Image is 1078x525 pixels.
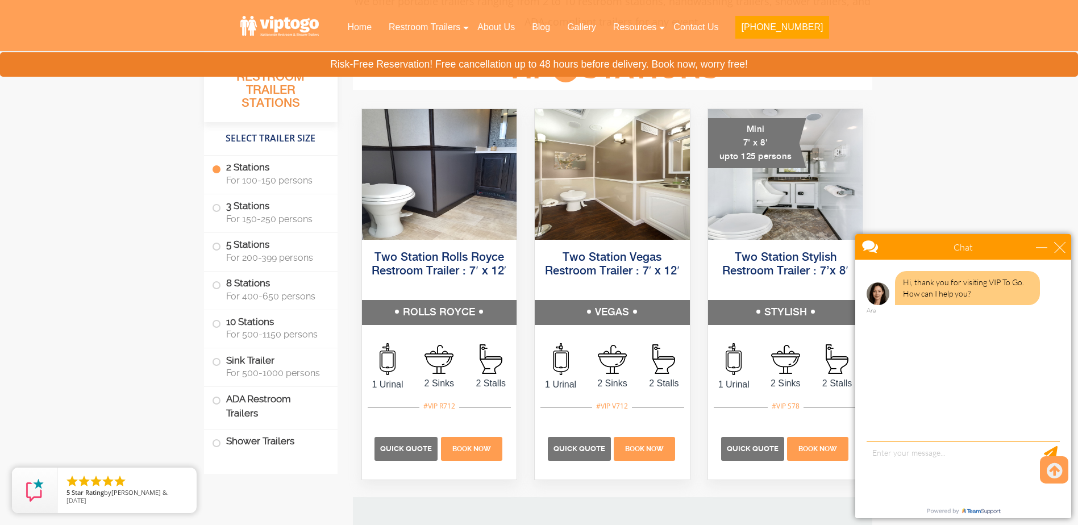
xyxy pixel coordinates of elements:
img: an icon of stall [480,344,502,374]
span: 2 Stalls [638,377,690,390]
li:  [101,474,115,488]
a: Restroom Trailers [380,15,469,40]
li:  [65,474,79,488]
a: Two Station Rolls Royce Restroom Trailer : 7′ x 12′ [372,252,506,277]
div: Mini 7' x 8' upto 125 persons [708,118,806,168]
a: Quick Quote [548,443,613,453]
h4: Select Trailer Size [204,128,338,149]
span: 2 Sinks [413,377,465,390]
a: Two Station Vegas Restroom Trailer : 7′ x 12′ [545,252,680,277]
li:  [77,474,91,488]
span: Quick Quote [380,444,432,453]
button: [PHONE_NUMBER] [735,16,829,39]
span: 2 Stalls [811,377,863,390]
span: [PERSON_NAME] &. [111,488,169,497]
div: #VIP R712 [419,399,459,414]
span: Book Now [625,445,664,453]
h3: All Portable Restroom Trailer Stations [204,54,338,122]
span: For 500-1000 persons [226,368,324,378]
span: Quick Quote [553,444,605,453]
span: For 150-250 persons [226,214,324,224]
h5: ROLLS ROYCE [362,300,517,325]
iframe: Live Chat Box [848,227,1078,525]
img: an icon of sink [424,345,453,374]
img: an icon of urinal [553,343,569,375]
a: Book Now [786,443,850,453]
label: ADA Restroom Trailers [212,387,330,426]
span: Book Now [452,445,491,453]
div: #VIP S78 [768,399,804,414]
h5: STYLISH [708,300,863,325]
div: #VIP V712 [592,399,632,414]
span: 2 Stalls [465,377,517,390]
label: Sink Trailer [212,348,330,384]
span: For 200-399 persons [226,252,324,263]
img: Review Rating [23,479,46,502]
img: an icon of stall [652,344,675,374]
span: 5 [66,488,70,497]
label: 8 Stations [212,272,330,307]
a: Quick Quote [721,443,786,453]
span: For 500-1150 persons [226,329,324,340]
a: Gallery [559,15,605,40]
span: by [66,489,188,497]
span: Quick Quote [727,444,779,453]
img: an icon of urinal [726,343,742,375]
img: an icon of urinal [380,343,396,375]
span: For 100-150 persons [226,175,324,186]
img: A mini restroom trailer with two separate stations and separate doors for males and females [708,109,863,240]
span: 1 Urinal [362,378,414,391]
span: 1 Urinal [708,378,760,391]
a: Book Now [439,443,503,453]
img: Side view of two station restroom trailer with separate doors for males and females [362,109,517,240]
a: Two Station Stylish Restroom Trailer : 7’x 8′ [722,252,848,277]
a: About Us [469,15,523,40]
a: Blog [523,15,559,40]
label: 3 Stations [212,194,330,230]
span: Book Now [798,445,837,453]
a: Quick Quote [374,443,439,453]
img: Side view of two station restroom trailer with separate doors for males and females [535,109,690,240]
span: [DATE] [66,496,86,505]
a: Resources [605,15,665,40]
label: Shower Trailers [212,430,330,454]
a: Home [339,15,380,40]
a: [PHONE_NUMBER] [727,15,837,45]
label: 2 Stations [212,156,330,191]
span: 2 Sinks [760,377,811,390]
img: an icon of stall [826,344,848,374]
span: Star Rating [72,488,104,497]
span: For 400-650 persons [226,291,324,302]
li:  [89,474,103,488]
span: 1 Urinal [535,378,586,391]
span: 2 Sinks [586,377,638,390]
img: an icon of sink [771,345,800,374]
h3: VIP Stations [488,53,736,85]
a: Contact Us [665,15,727,40]
label: 10 Stations [212,310,330,345]
li:  [113,474,127,488]
label: 5 Stations [212,233,330,268]
a: Book Now [613,443,677,453]
h5: VEGAS [535,300,690,325]
img: an icon of sink [598,345,627,374]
